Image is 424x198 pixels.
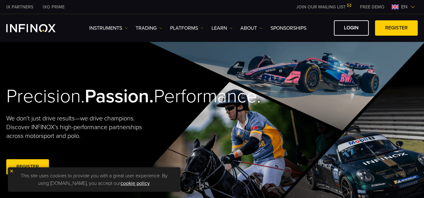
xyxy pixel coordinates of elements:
[38,4,69,10] a: INFINOX
[6,159,49,175] a: REGISTER
[399,3,410,11] span: en
[271,24,306,32] a: SPONSORSHIPS
[334,20,369,36] a: LOGIN
[6,114,154,140] p: We don't just drive results—we drive champions. Discover INFINOX’s high-performance partnerships ...
[240,24,263,32] a: ABOUT
[85,85,154,108] strong: Passion.
[375,20,418,36] a: REGISTER
[355,4,389,10] a: INFINOX MENU
[11,170,177,189] p: This site uses cookies to provide you with a great user experience. By using [DOMAIN_NAME], you a...
[6,24,70,32] a: INFINOX Logo
[9,169,14,173] img: yellow close icon
[292,4,355,10] a: JOIN OUR MAILING LIST
[89,24,128,32] a: Instruments
[136,24,162,32] a: TRADING
[170,24,204,32] a: PLATFORMS
[2,4,38,10] a: INFINOX
[6,85,191,108] h2: Precision. Performance.
[121,180,150,186] a: cookie policy
[212,24,233,32] a: Learn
